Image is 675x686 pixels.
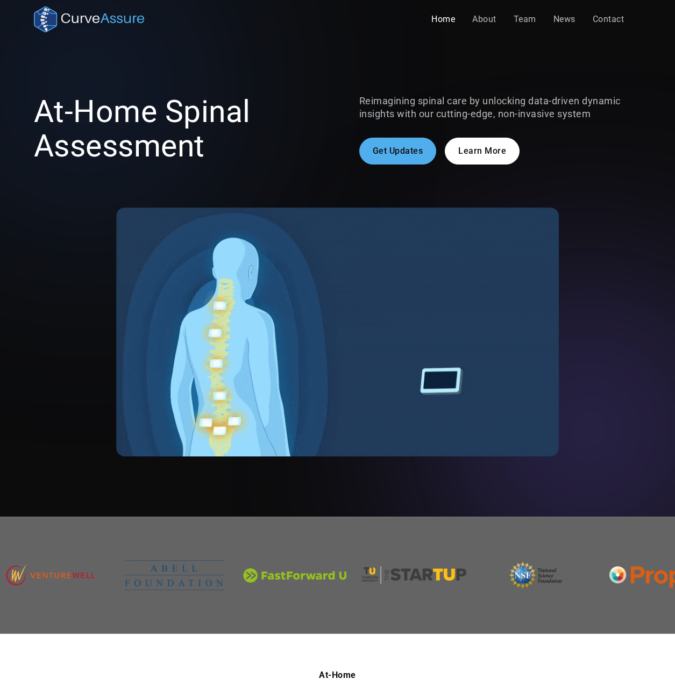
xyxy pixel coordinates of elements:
a: Team [505,9,545,30]
a: Get Updates [359,138,437,165]
a: Contact [584,9,633,30]
img: This is the logo for the Baltimore Abell Foundation [124,560,224,590]
p: Reimagining spinal care by unlocking data-driven dynamic insights with our cutting-edge, non-inva... [359,95,642,120]
img: A gif showing the CurveAssure system at work. A patient is wearing the non-invasive sensors and t... [116,208,559,456]
a: About [464,9,505,30]
a: Learn More [445,138,520,165]
a: Home [423,9,464,30]
h1: At-Home Spinal Assessment [34,95,316,163]
div: At-Home [131,669,544,682]
a: News [545,9,584,30]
